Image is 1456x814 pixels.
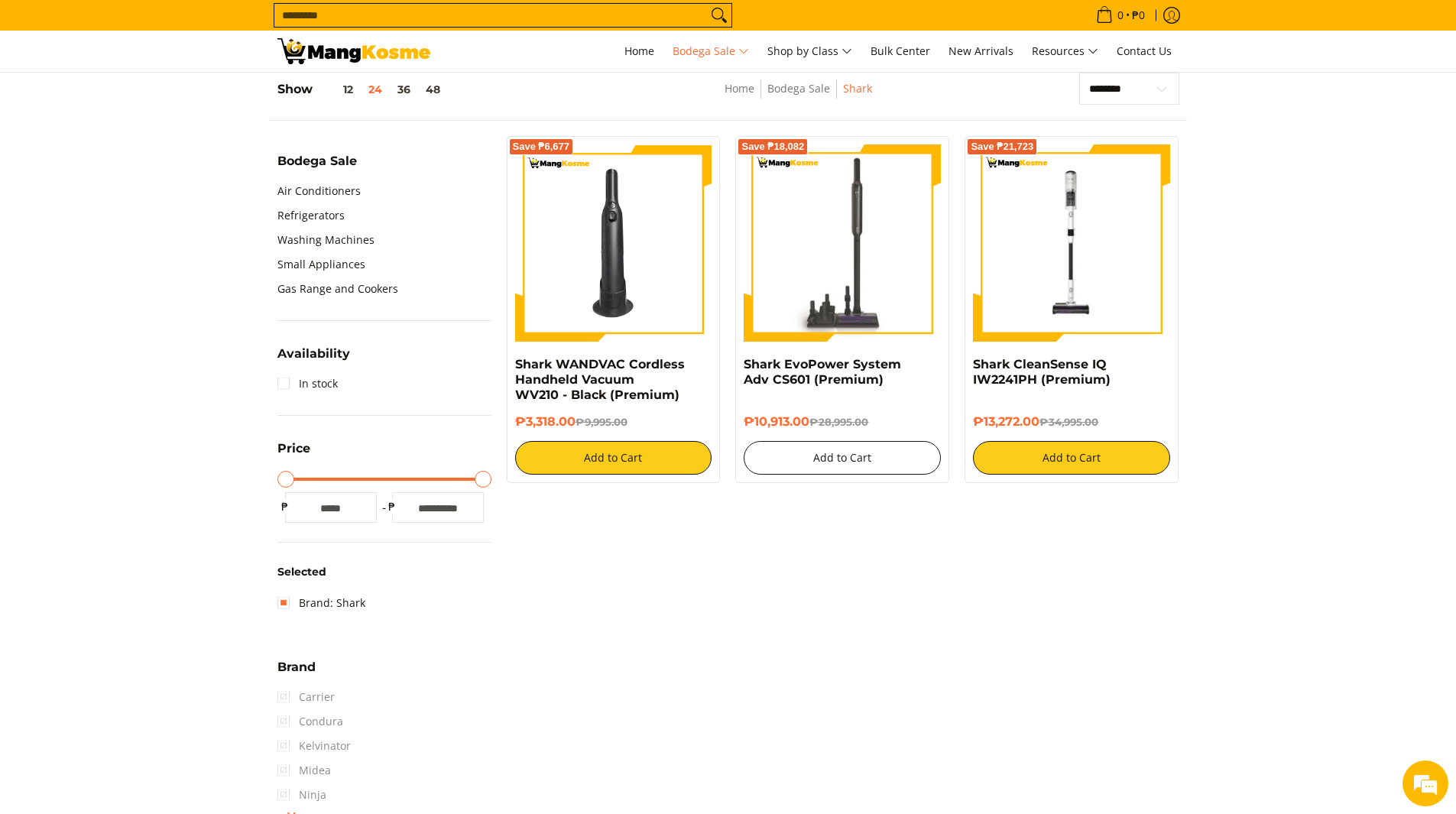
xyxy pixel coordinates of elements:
[513,142,570,151] span: Save ₱6,677
[277,179,361,203] a: Air Conditioners
[251,8,287,44] div: Minimize live chat window
[941,31,1021,72] a: New Arrivals
[277,348,350,360] span: Availability
[1109,31,1179,72] a: Contact Us
[277,783,326,807] span: Ninja
[1032,42,1098,61] span: Resources
[515,441,712,475] button: Add to Cart
[277,443,310,455] span: Price
[277,252,365,277] a: Small Appliances
[515,144,712,342] img: Shark WANDVAC Cordless Handheld Vacuum WV210 - Black (Premium)
[384,499,400,514] span: ₱
[744,441,941,475] button: Add to Cart
[277,203,345,228] a: Refrigerators
[973,441,1170,475] button: Add to Cart
[277,591,365,615] a: Brand: Shark
[665,31,757,72] a: Bodega Sale
[277,709,343,734] span: Condura
[277,734,351,758] span: Kelvinator
[277,661,316,673] span: Brand
[8,417,291,471] textarea: Type your message and hit 'Enter'
[277,348,350,371] summary: Open
[744,414,941,430] h6: ₱10,913.00
[277,443,310,466] summary: Open
[863,31,938,72] a: Bulk Center
[624,44,654,58] span: Home
[1091,7,1150,24] span: •
[277,155,357,179] summary: Open
[515,357,685,402] a: Shark WANDVAC Cordless Handheld Vacuum WV210 - Black (Premium)
[971,142,1033,151] span: Save ₱21,723
[515,414,712,430] h6: ₱3,318.00
[277,661,316,685] summary: Open
[741,142,804,151] span: Save ₱18,082
[79,86,257,105] div: Chat with us now
[89,193,211,347] span: We're online!
[313,83,361,96] button: 12
[707,4,731,27] button: Search
[277,228,375,252] a: Washing Machines
[576,416,627,428] del: ₱9,995.00
[418,83,448,96] button: 48
[744,357,901,387] a: Shark EvoPower System Adv CS601 (Premium)
[767,81,830,96] a: Bodega Sale
[809,416,868,428] del: ₱28,995.00
[361,83,390,96] button: 24
[744,144,941,342] img: shark-evopower-wireless-vacuum-full-view-mang-kosme
[277,371,338,396] a: In stock
[617,31,662,72] a: Home
[277,38,430,64] img: Bodega Sale l Mang Kosme: Cost-Efficient &amp; Quality Home Appliances | Page 2
[390,83,418,96] button: 36
[1115,10,1126,21] span: 0
[1130,10,1147,21] span: ₱0
[277,685,335,709] span: Carrier
[1117,44,1172,58] span: Contact Us
[620,79,978,114] nav: Breadcrumbs
[446,31,1179,72] nav: Main Menu
[767,42,852,61] span: Shop by Class
[871,44,930,58] span: Bulk Center
[277,499,293,514] span: ₱
[725,81,754,96] a: Home
[673,42,749,61] span: Bodega Sale
[277,82,448,97] h5: Show
[277,277,398,301] a: Gas Range and Cookers
[277,566,491,579] h6: Selected
[973,357,1111,387] a: Shark CleanSense IQ IW2241PH (Premium)
[277,155,357,167] span: Bodega Sale
[1039,416,1098,428] del: ₱34,995.00
[973,414,1170,430] h6: ₱13,272.00
[1024,31,1106,72] a: Resources
[973,144,1170,342] img: shark-cleansense-cordless-stick-vacuum-front-full-view-mang-kosme
[760,31,860,72] a: Shop by Class
[949,44,1013,58] span: New Arrivals
[843,79,872,99] span: Shark
[277,758,331,783] span: Midea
